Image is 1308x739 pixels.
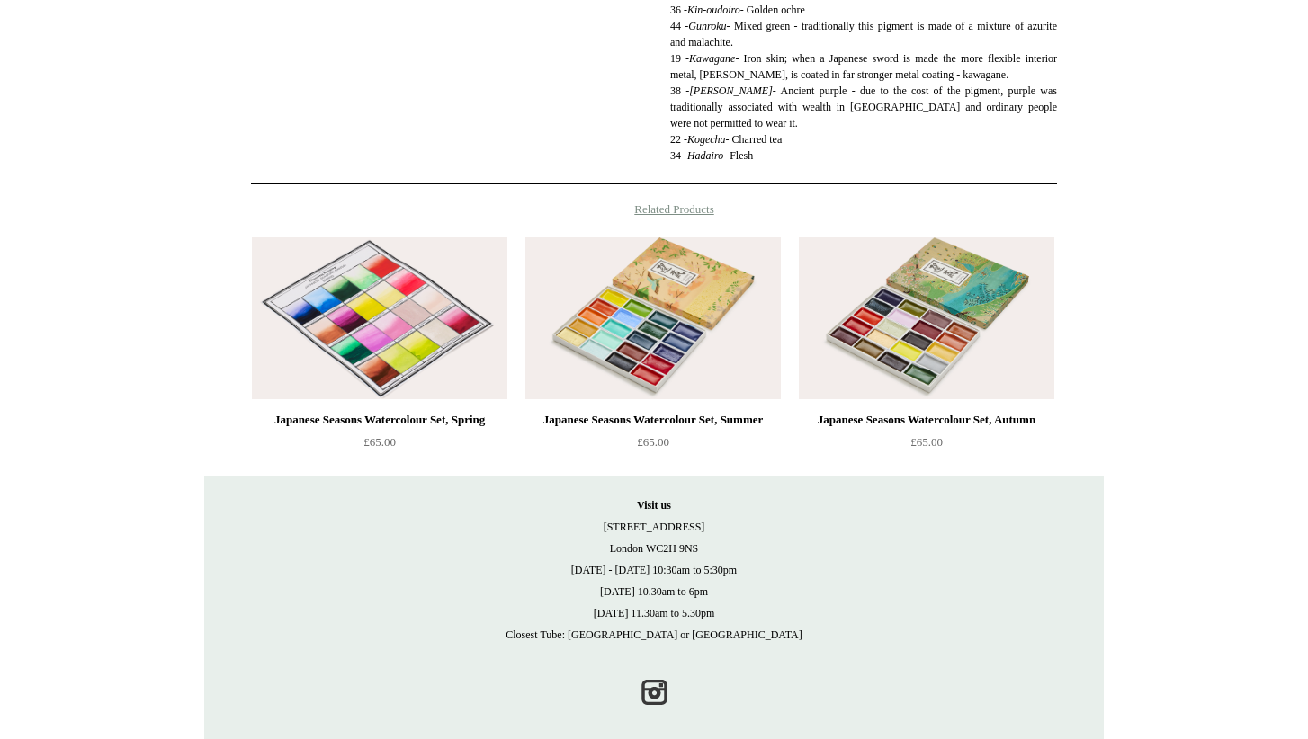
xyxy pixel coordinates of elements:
a: Japanese Seasons Watercolour Set, Summer £65.00 [525,409,781,483]
em: Kogecha [687,133,726,146]
a: Japanese Seasons Watercolour Set, Autumn Japanese Seasons Watercolour Set, Autumn [799,237,1054,399]
em: Hadairo [687,149,723,162]
img: Japanese Seasons Watercolour Set, Spring [252,237,507,399]
strong: Visit us [637,499,671,512]
a: Instagram [634,672,674,712]
a: Japanese Seasons Watercolour Set, Spring Japanese Seasons Watercolour Set, Spring [252,237,507,399]
span: £65.00 [363,435,396,449]
a: Japanese Seasons Watercolour Set, Spring £65.00 [252,409,507,483]
span: £65.00 [910,435,943,449]
em: [PERSON_NAME] [689,85,773,97]
span: £65.00 [637,435,669,449]
em: Gunroku [688,20,726,32]
div: Japanese Seasons Watercolour Set, Autumn [803,409,1050,431]
h4: Related Products [204,202,1104,217]
img: Japanese Seasons Watercolour Set, Summer [525,237,781,399]
div: Japanese Seasons Watercolour Set, Summer [530,409,776,431]
a: Japanese Seasons Watercolour Set, Summer Japanese Seasons Watercolour Set, Summer [525,237,781,399]
a: Japanese Seasons Watercolour Set, Autumn £65.00 [799,409,1054,483]
em: Kawagane [689,52,735,65]
p: [STREET_ADDRESS] London WC2H 9NS [DATE] - [DATE] 10:30am to 5:30pm [DATE] 10.30am to 6pm [DATE] 1... [222,494,1086,646]
em: Kin-oudoiro [687,4,740,16]
img: Japanese Seasons Watercolour Set, Autumn [799,237,1054,399]
div: Japanese Seasons Watercolour Set, Spring [256,409,503,431]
